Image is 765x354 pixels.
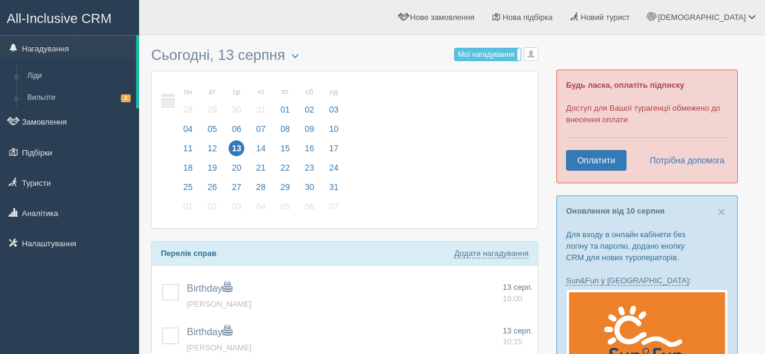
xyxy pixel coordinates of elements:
a: Вильоти2 [22,87,136,109]
small: вт [204,87,220,97]
a: пт 01 [274,80,297,122]
span: 13 серп. [503,283,533,292]
a: 26 [201,180,224,200]
a: 07 [250,122,273,142]
span: Нова підбірка [503,13,553,22]
span: 02 [204,198,220,214]
span: 20 [229,160,244,175]
span: 14 [253,140,269,156]
span: 13 серп. [503,326,533,335]
small: нд [326,87,342,97]
span: [DEMOGRAPHIC_DATA] [658,13,746,22]
a: 20 [225,161,248,180]
a: 11 [177,142,200,161]
small: пт [278,87,293,97]
span: 18 [180,160,196,175]
span: 31 [253,102,269,117]
a: 27 [225,180,248,200]
a: 15 [274,142,297,161]
a: 18 [177,161,200,180]
a: Оплатити [566,150,627,171]
p: : [566,275,728,286]
span: 07 [253,121,269,137]
small: сб [302,87,317,97]
a: 02 [201,200,224,219]
span: 29 [278,179,293,195]
a: ср 30 [225,80,248,122]
span: 2 [121,94,131,102]
span: 03 [229,198,244,214]
span: 04 [253,198,269,214]
a: 09 [298,122,321,142]
span: All-Inclusive CRM [7,11,112,26]
a: сб 02 [298,80,321,122]
div: Доступ для Вашої турагенції обмежено до внесення оплати [556,70,738,183]
span: 11 [180,140,196,156]
a: 13 серп. 10:00 [503,282,533,304]
a: Потрібна допомога [642,150,725,171]
span: 31 [326,179,342,195]
span: 30 [229,102,244,117]
a: вт 29 [201,80,224,122]
b: Будь ласка, оплатіть підписку [566,80,684,90]
span: Мої нагадування [458,50,514,59]
span: 26 [204,179,220,195]
span: 24 [326,160,342,175]
a: Ліди [22,65,136,87]
a: 17 [322,142,342,161]
a: [PERSON_NAME] [187,300,252,309]
span: 05 [204,121,220,137]
span: 22 [278,160,293,175]
a: Оновлення від 10 серпня [566,206,665,215]
a: All-Inclusive CRM [1,1,138,34]
span: 30 [302,179,317,195]
a: 03 [225,200,248,219]
span: 16 [302,140,317,156]
a: 06 [225,122,248,142]
a: 10 [322,122,342,142]
span: 07 [326,198,342,214]
span: 02 [302,102,317,117]
a: [PERSON_NAME] [187,343,252,352]
span: 06 [229,121,244,137]
span: 10:00 [503,294,522,303]
span: 04 [180,121,196,137]
a: 04 [177,122,200,142]
a: 23 [298,161,321,180]
small: пн [180,87,196,97]
span: 17 [326,140,342,156]
a: 28 [250,180,273,200]
a: чт 31 [250,80,273,122]
a: 13 [225,142,248,161]
span: 28 [253,179,269,195]
a: Додати нагадування [454,249,529,258]
span: 19 [204,160,220,175]
button: Close [718,205,725,218]
span: 05 [278,198,293,214]
span: Новий турист [581,13,630,22]
h3: Сьогодні, 13 серпня [151,47,538,65]
span: 03 [326,102,342,117]
span: × [718,205,725,218]
a: 06 [298,200,321,219]
a: Birthday [187,327,232,337]
span: 08 [278,121,293,137]
a: 12 [201,142,224,161]
span: 28 [180,102,196,117]
small: чт [253,87,269,97]
a: 30 [298,180,321,200]
span: 29 [204,102,220,117]
a: 25 [177,180,200,200]
a: пн 28 [177,80,200,122]
a: 14 [250,142,273,161]
p: Для входу в онлайн кабінети без логіну та паролю, додано кнопку CRM для нових туроператорів. [566,229,728,263]
span: 15 [278,140,293,156]
span: 10:15 [503,337,522,346]
span: 12 [204,140,220,156]
span: 01 [278,102,293,117]
span: 23 [302,160,317,175]
a: нд 03 [322,80,342,122]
